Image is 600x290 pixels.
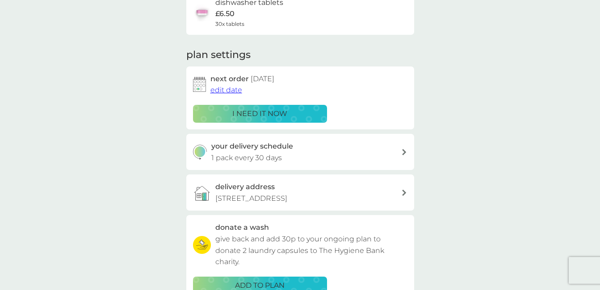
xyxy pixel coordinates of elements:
[211,141,293,152] h3: your delivery schedule
[215,20,244,28] span: 30x tablets
[215,181,275,193] h3: delivery address
[193,4,211,21] img: dishwasher tablets
[210,84,242,96] button: edit date
[251,75,274,83] span: [DATE]
[232,108,287,120] p: i need it now
[211,152,282,164] p: 1 pack every 30 days
[210,86,242,94] span: edit date
[215,233,407,268] p: give back and add 30p to your ongoing plan to donate 2 laundry capsules to The Hygiene Bank charity.
[186,48,251,62] h2: plan settings
[215,8,235,20] p: £6.50
[215,222,269,233] h3: donate a wash
[210,73,274,85] h2: next order
[215,193,287,204] p: [STREET_ADDRESS]
[193,105,327,123] button: i need it now
[186,134,414,170] button: your delivery schedule1 pack every 30 days
[186,174,414,211] a: delivery address[STREET_ADDRESS]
